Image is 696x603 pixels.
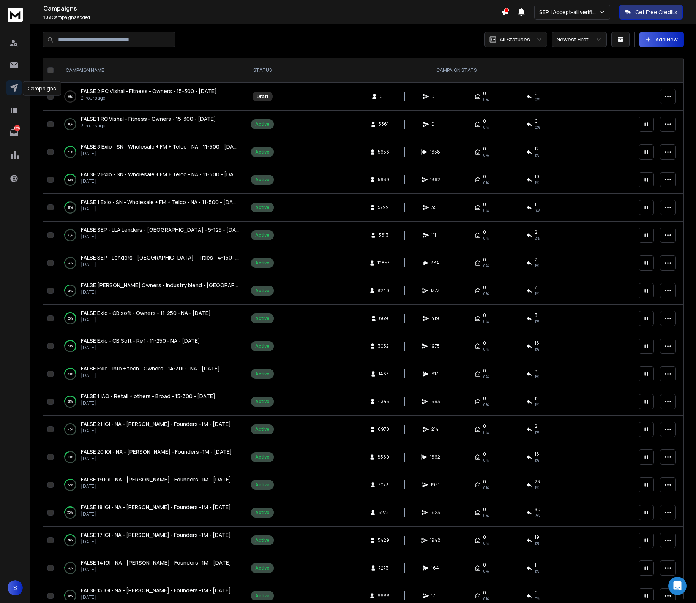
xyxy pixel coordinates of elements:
[67,315,73,322] p: 56 %
[81,503,231,511] span: FALSE 18 IGI - NA - [PERSON_NAME] - Founders -1M - [DATE]
[57,332,246,360] td: 68%FALSE Exio - CB Soft - Ref - 11-250 - NA - [DATE][DATE]
[431,121,439,127] span: 0
[535,285,537,291] span: 7
[483,97,489,103] span: 0%
[8,580,23,595] button: S
[483,590,486,596] span: 0
[483,340,486,346] span: 0
[535,340,539,346] span: 16
[483,152,489,158] span: 0%
[377,288,389,294] span: 8240
[535,201,536,207] span: 1
[535,534,539,540] span: 19
[68,259,73,267] p: 3 %
[431,593,439,599] span: 17
[68,120,73,128] p: 0 %
[68,426,73,433] p: 4 %
[378,177,389,183] span: 5939
[483,291,489,297] span: 0%
[483,257,486,263] span: 0
[57,83,246,111] td: 0%FALSE 2 RC Vishal - Fitness - Owners - 15-300 - [DATE]2 hours ago
[379,315,388,321] span: 869
[68,231,73,239] p: 4 %
[535,485,539,491] span: 1 %
[378,482,388,488] span: 7073
[431,232,439,238] span: 111
[535,368,537,374] span: 5
[68,537,73,544] p: 39 %
[81,317,211,323] p: [DATE]
[81,448,232,456] a: FALSE 20 IGI - NA - [PERSON_NAME] - Founders -1M - [DATE]
[246,58,278,83] th: STATUS
[483,374,489,380] span: 0%
[81,587,231,594] a: FALSE 15 IGI - NA - [PERSON_NAME] - Founders -1M - [DATE]
[483,562,486,568] span: 0
[81,365,220,372] span: FALSE Exio - Info + tech - Owners - 14-300 - NA - [DATE]
[57,111,246,138] td: 0%FALSE 1 RC Vishal - Fitness - Owners - 15-300 - [DATE]3 hours ago
[81,539,231,545] p: [DATE]
[81,400,215,406] p: [DATE]
[483,118,486,124] span: 0
[430,149,440,155] span: 1658
[68,204,73,211] p: 21 %
[552,32,607,47] button: Newest First
[57,277,246,305] td: 21%FALSE [PERSON_NAME] Owners - Industry blend - [GEOGRAPHIC_DATA] - [DATE][DATE]
[81,171,239,178] a: FALSE 2 Exio - SN - Wholesale + FM + Telco - NA - 11-500 - [DATE]
[483,346,489,352] span: 0%
[81,115,216,122] span: FALSE 1 RC Vishal - Fitness - Owners - 15-300 - [DATE]
[535,90,538,97] span: 0
[81,531,231,538] span: FALSE 17 IGI - NA - [PERSON_NAME] - Founders -1M - [DATE]
[81,143,239,150] a: FALSE 3 Exio - SN - Wholesale + FM + Telco - NA - 11-500 - [DATE]
[68,453,73,461] p: 20 %
[81,254,239,261] a: FALSE SEP - Lenders - [GEOGRAPHIC_DATA] - Titles - 4-150 - [DATE]
[67,398,73,405] p: 53 %
[255,593,270,599] div: Active
[430,510,440,516] span: 1923
[43,14,51,21] span: 102
[431,288,440,294] span: 1373
[81,567,231,573] p: [DATE]
[255,177,270,183] div: Active
[57,305,246,332] td: 56%FALSE Exio - CB soft - Owners - 11-250 - NA - [DATE][DATE]
[379,565,388,571] span: 7273
[483,174,486,180] span: 0
[431,260,439,266] span: 334
[483,457,489,463] span: 0%
[81,198,239,206] a: FALSE 1 Exio - SN - Wholesale + FM + Telco - NA - 11-500 - [DATE]
[43,4,501,13] h1: Campaigns
[635,8,677,16] p: Get Free Credits
[81,420,231,428] a: FALSE 21 IGI - NA - [PERSON_NAME] - Founders -1M - [DATE]
[81,559,231,566] span: FALSE 14 IGI - NA - [PERSON_NAME] - Founders -1M - [DATE]
[483,402,489,408] span: 0%
[535,562,536,568] span: 1
[639,32,684,47] button: Add New
[535,479,540,485] span: 23
[57,249,246,277] td: 3%FALSE SEP - Lenders - [GEOGRAPHIC_DATA] - Titles - 4-150 - [DATE][DATE]
[81,282,286,289] span: FALSE [PERSON_NAME] Owners - Industry blend - [GEOGRAPHIC_DATA] - [DATE]
[539,8,599,16] p: SEP | Accept-all verifications
[668,577,687,595] div: Open Intercom Messenger
[431,426,439,432] span: 214
[535,312,537,318] span: 3
[81,178,239,184] p: [DATE]
[483,485,489,491] span: 0%
[57,388,246,416] td: 53%FALSE 1 IAG - Retail + others - Broad - 15-300 - [DATE][DATE]
[81,476,231,483] a: FALSE 19 IGI - NA - [PERSON_NAME] - Founders -1M - [DATE]
[483,596,489,602] span: 0%
[68,564,73,572] p: 3 %
[535,257,537,263] span: 2
[483,285,486,291] span: 0
[81,428,231,434] p: [DATE]
[6,125,22,140] a: 1125
[81,393,215,400] a: FALSE 1 IAG - Retail + others - Broad - 15-300 - [DATE]
[81,206,239,212] p: [DATE]
[81,345,200,351] p: [DATE]
[57,443,246,471] td: 20%FALSE 20 IGI - NA - [PERSON_NAME] - Founders -1M - [DATE][DATE]
[535,180,539,186] span: 1 %
[57,222,246,249] td: 4%FALSE SEP - LLA Lenders - [GEOGRAPHIC_DATA] - 5-125 - [DATE][DATE]
[57,58,246,83] th: CAMPAIGN NAME
[619,5,683,20] button: Get Free Credits
[535,97,540,103] span: 0%
[257,93,268,100] div: Draft
[67,176,73,184] p: 42 %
